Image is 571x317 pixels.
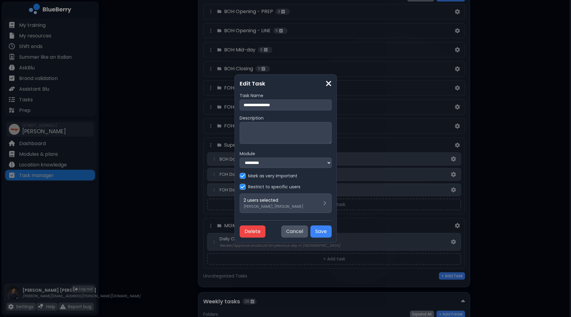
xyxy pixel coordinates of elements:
button: Save [310,225,332,238]
p: [PERSON_NAME], [PERSON_NAME] [244,204,303,209]
label: Task Name [240,93,332,98]
label: Restrict to specific users [248,184,300,190]
button: Cancel [281,225,308,238]
label: Mark as very important [248,173,297,179]
h3: Edit Task [240,79,332,88]
img: close icon [326,79,332,88]
img: check [241,184,245,189]
img: check [241,173,245,178]
p: 2 users selected [244,197,303,203]
button: Delete [240,225,265,238]
label: Description [240,115,332,121]
label: Module [240,151,332,156]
